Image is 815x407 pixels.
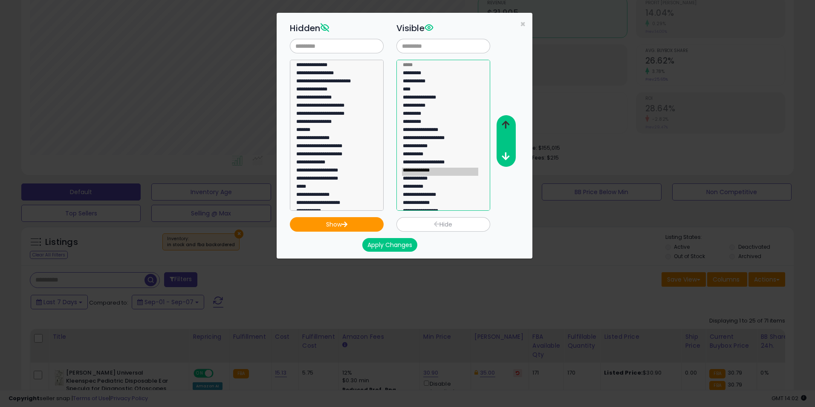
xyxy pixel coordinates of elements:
[396,217,490,232] button: Hide
[290,22,384,35] h3: Hidden
[362,238,417,252] button: Apply Changes
[520,18,526,30] span: ×
[396,22,490,35] h3: Visible
[290,217,384,232] button: Show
